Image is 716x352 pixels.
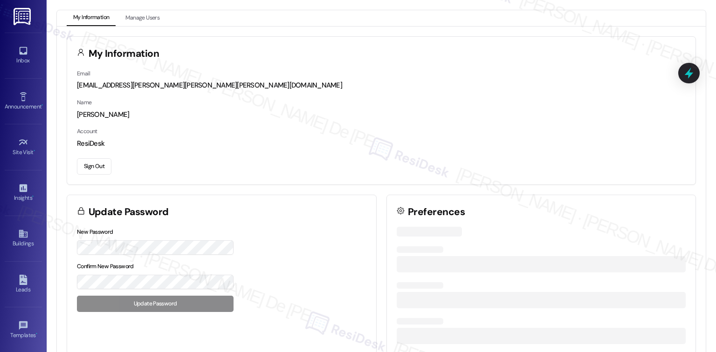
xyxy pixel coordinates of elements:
[119,10,166,26] button: Manage Users
[77,99,92,106] label: Name
[89,49,159,59] h3: My Information
[5,272,42,297] a: Leads
[77,228,113,236] label: New Password
[77,263,134,270] label: Confirm New Password
[77,110,686,120] div: [PERSON_NAME]
[5,135,42,160] a: Site Visit •
[14,8,33,25] img: ResiDesk Logo
[77,158,111,175] button: Sign Out
[89,207,169,217] h3: Update Password
[5,318,42,343] a: Templates •
[77,81,686,90] div: [EMAIL_ADDRESS][PERSON_NAME][PERSON_NAME][PERSON_NAME][DOMAIN_NAME]
[67,10,116,26] button: My Information
[32,193,34,200] span: •
[408,207,465,217] h3: Preferences
[77,139,686,149] div: ResiDesk
[5,180,42,205] a: Insights •
[5,226,42,251] a: Buildings
[36,331,37,337] span: •
[41,102,43,108] span: •
[5,43,42,68] a: Inbox
[34,148,35,154] span: •
[77,70,90,77] label: Email
[77,128,97,135] label: Account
